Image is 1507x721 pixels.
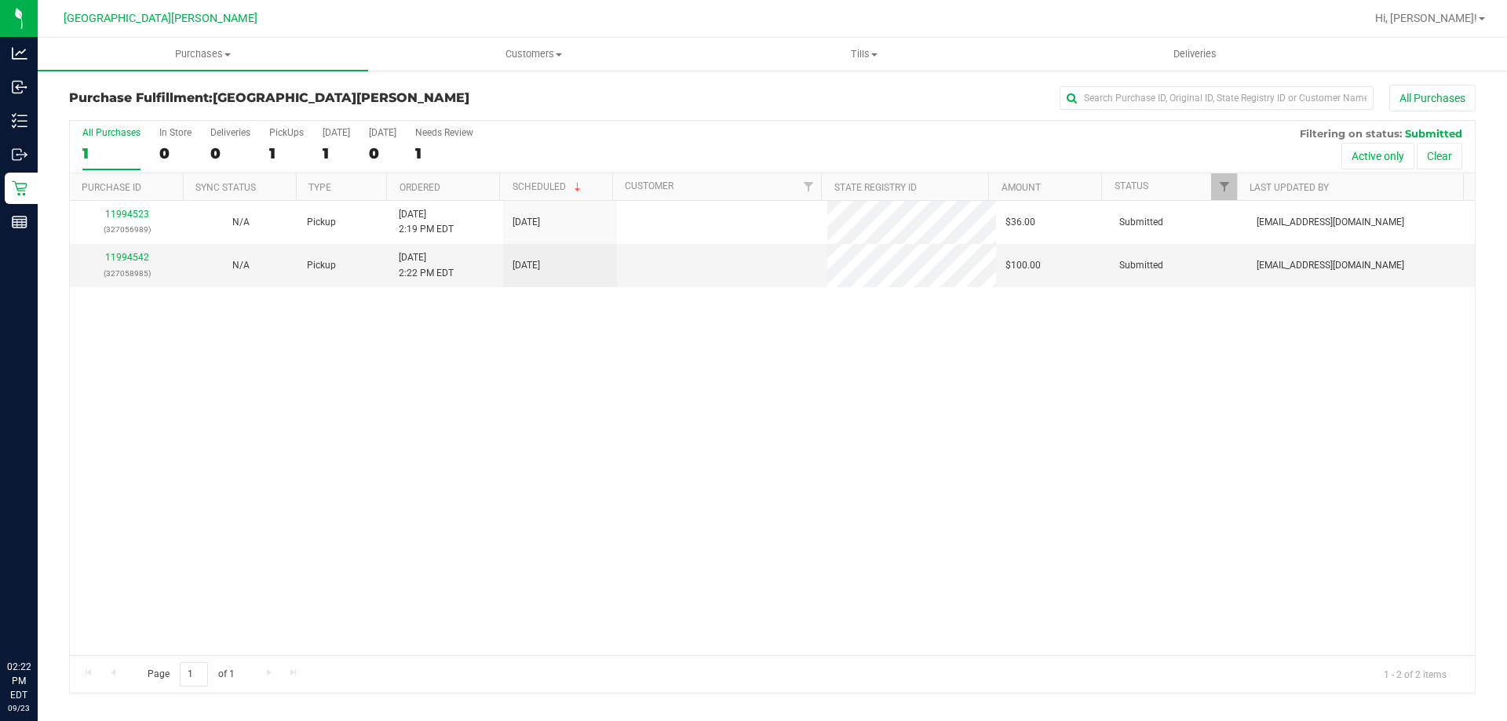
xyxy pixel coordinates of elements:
input: Search Purchase ID, Original ID, State Registry ID or Customer Name... [1060,86,1374,110]
inline-svg: Analytics [12,46,27,61]
button: N/A [232,258,250,273]
a: 11994542 [105,252,149,263]
div: [DATE] [369,127,396,138]
div: All Purchases [82,127,140,138]
span: Filtering on status: [1300,127,1402,140]
span: [DATE] [513,258,540,273]
span: [GEOGRAPHIC_DATA][PERSON_NAME] [64,12,257,25]
a: Tills [699,38,1029,71]
a: Status [1115,180,1148,191]
div: 1 [82,144,140,162]
button: All Purchases [1389,85,1476,111]
span: [GEOGRAPHIC_DATA][PERSON_NAME] [213,90,469,105]
div: 0 [369,144,396,162]
a: Filter [1211,173,1237,200]
span: Purchases [38,47,368,61]
span: $100.00 [1005,258,1041,273]
inline-svg: Reports [12,214,27,230]
span: Tills [699,47,1028,61]
inline-svg: Inventory [12,113,27,129]
div: In Store [159,127,192,138]
inline-svg: Outbound [12,147,27,162]
span: [DATE] 2:22 PM EDT [399,250,454,280]
div: [DATE] [323,127,350,138]
span: [DATE] 2:19 PM EDT [399,207,454,237]
span: Pickup [307,215,336,230]
span: [DATE] [513,215,540,230]
a: Filter [795,173,821,200]
span: Not Applicable [232,217,250,228]
div: 1 [269,144,304,162]
p: (327058985) [79,266,174,281]
a: Purchase ID [82,182,141,193]
inline-svg: Inbound [12,79,27,95]
a: Purchases [38,38,368,71]
span: Submitted [1119,258,1163,273]
div: Deliveries [210,127,250,138]
span: Pickup [307,258,336,273]
p: 09/23 [7,702,31,714]
span: 1 - 2 of 2 items [1371,662,1459,686]
a: Deliveries [1030,38,1360,71]
span: Deliveries [1152,47,1238,61]
span: [EMAIL_ADDRESS][DOMAIN_NAME] [1257,258,1404,273]
a: Scheduled [513,181,584,192]
div: Needs Review [415,127,473,138]
a: State Registry ID [834,182,917,193]
a: Customer [625,180,673,191]
a: Amount [1002,182,1041,193]
span: Not Applicable [232,260,250,271]
span: Submitted [1119,215,1163,230]
span: Submitted [1405,127,1462,140]
span: [EMAIL_ADDRESS][DOMAIN_NAME] [1257,215,1404,230]
a: Sync Status [195,182,256,193]
span: Page of 1 [134,662,247,686]
span: $36.00 [1005,215,1035,230]
span: Customers [369,47,698,61]
button: N/A [232,215,250,230]
a: Last Updated By [1250,182,1329,193]
h3: Purchase Fulfillment: [69,91,538,105]
p: 02:22 PM EDT [7,660,31,702]
div: 0 [159,144,192,162]
inline-svg: Retail [12,180,27,196]
input: 1 [180,662,208,686]
a: Type [308,182,331,193]
p: (327056989) [79,222,174,237]
a: Ordered [400,182,440,193]
span: Hi, [PERSON_NAME]! [1375,12,1477,24]
a: Customers [368,38,699,71]
iframe: Resource center [16,595,63,643]
button: Active only [1341,143,1414,169]
div: PickUps [269,127,304,138]
div: 1 [415,144,473,162]
div: 0 [210,144,250,162]
button: Clear [1417,143,1462,169]
a: 11994523 [105,209,149,220]
div: 1 [323,144,350,162]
